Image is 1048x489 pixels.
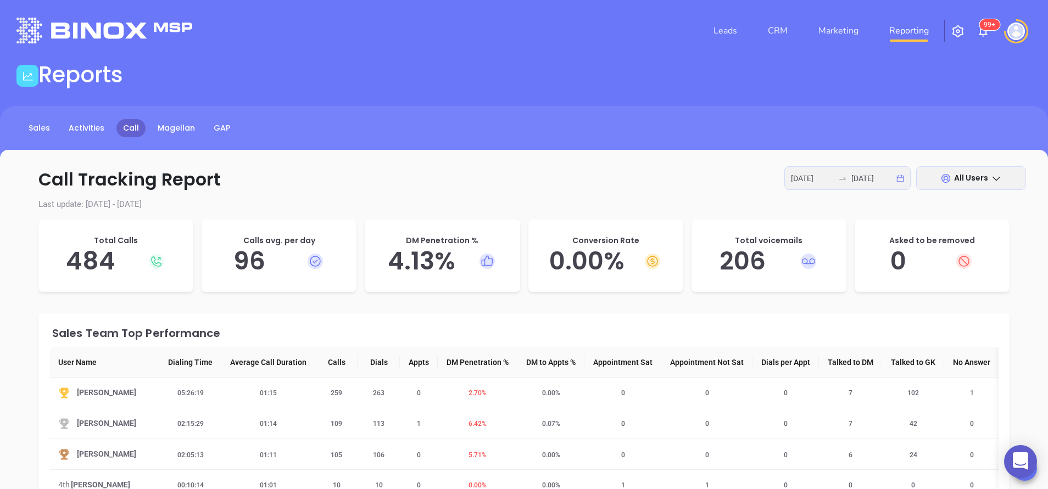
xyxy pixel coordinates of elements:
[814,20,863,42] a: Marketing
[52,328,999,339] div: Sales Team Top Performance
[22,119,57,137] a: Sales
[752,347,819,378] th: Dials per Appt
[842,389,859,397] span: 7
[171,451,210,459] span: 02:05:13
[777,481,794,489] span: 0
[366,389,391,397] span: 263
[253,389,283,397] span: 01:15
[951,25,965,38] img: iconSetting
[944,347,999,378] th: No Answer
[221,347,315,378] th: Average Call Duration
[171,420,210,428] span: 02:15:29
[207,119,237,137] a: GAP
[903,420,924,428] span: 42
[410,481,427,489] span: 0
[462,451,493,459] span: 5.71 %
[539,235,672,246] p: Conversion Rate
[58,387,70,399] img: Top-YuorZo0z.svg
[366,420,391,428] span: 113
[62,119,111,137] a: Activities
[615,420,632,428] span: 0
[410,420,427,428] span: 1
[49,246,182,276] h5: 484
[763,20,792,42] a: CRM
[977,25,990,38] img: iconNotification
[49,347,159,378] th: User Name
[819,347,882,378] th: Talked to DM
[536,389,567,397] span: 0.00 %
[22,198,1026,211] p: Last update: [DATE] - [DATE]
[791,172,834,184] input: Start date
[536,420,567,428] span: 0.07 %
[777,389,794,397] span: 0
[661,347,752,378] th: Appointment Not Sat
[615,389,632,397] span: 0
[1007,23,1025,40] img: user
[213,235,345,246] p: Calls avg. per day
[369,481,389,489] span: 10
[963,451,980,459] span: 0
[882,347,944,378] th: Talked to GK
[842,481,859,489] span: 0
[536,481,567,489] span: 0.00 %
[315,347,358,378] th: Calls
[838,174,847,183] span: swap-right
[116,119,146,137] a: Call
[462,481,493,489] span: 0.00 %
[324,389,349,397] span: 259
[699,451,716,459] span: 0
[58,448,70,460] img: Third-KkzKhbNG.svg
[963,420,980,428] span: 0
[159,347,221,378] th: Dialing Time
[400,347,438,378] th: Appts
[842,451,859,459] span: 6
[842,420,859,428] span: 7
[171,481,210,489] span: 00:10:14
[16,18,192,43] img: logo
[584,347,661,378] th: Appointment Sat
[866,235,999,246] p: Asked to be removed
[699,420,716,428] span: 0
[954,172,988,183] span: All Users
[253,420,283,428] span: 01:14
[49,235,182,246] p: Total Calls
[77,386,136,399] span: [PERSON_NAME]
[151,119,202,137] a: Magellan
[777,420,794,428] span: 0
[536,451,567,459] span: 0.00 %
[22,166,1026,193] p: Call Tracking Report
[326,481,347,489] span: 10
[376,235,509,246] p: DM Penetration %
[58,418,70,430] img: Second-C4a_wmiL.svg
[253,481,283,489] span: 01:01
[77,448,136,460] span: [PERSON_NAME]
[462,389,493,397] span: 2.70 %
[709,20,742,42] a: Leads
[410,389,427,397] span: 0
[324,451,349,459] span: 105
[376,246,509,276] h5: 4.13 %
[851,172,894,184] input: End date
[979,19,1000,30] sup: 100
[38,61,123,88] h1: Reports
[517,347,584,378] th: DM to Appts %
[410,451,427,459] span: 0
[838,174,847,183] span: to
[77,417,136,430] span: [PERSON_NAME]
[703,235,835,246] p: Total voicemails
[703,246,835,276] h5: 206
[539,246,672,276] h5: 0.00 %
[866,246,999,276] h5: 0
[462,420,493,428] span: 6.42 %
[438,347,517,378] th: DM Penetration %
[615,451,632,459] span: 0
[699,481,716,489] span: 1
[963,389,980,397] span: 1
[253,451,283,459] span: 01:11
[699,389,716,397] span: 0
[324,420,349,428] span: 109
[366,451,391,459] span: 106
[905,481,922,489] span: 0
[213,246,345,276] h5: 96
[901,389,926,397] span: 102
